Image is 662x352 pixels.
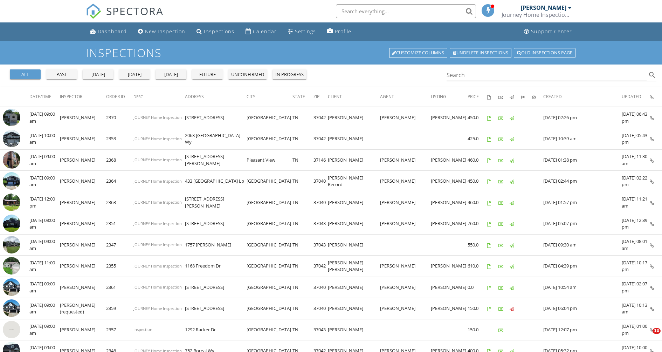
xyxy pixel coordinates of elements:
td: TN [292,213,313,235]
h1: Inspections [86,47,576,59]
td: [DATE] 10:54 am [543,277,622,298]
td: 460.0 [468,149,487,171]
th: City: Not sorted. [247,87,292,107]
td: [STREET_ADDRESS] [185,107,247,128]
th: Canceled: Not sorted. [532,87,543,107]
span: Order ID [106,94,125,100]
td: [GEOGRAPHIC_DATA] [247,128,292,150]
div: New Inspection [145,28,185,35]
div: [DATE] [85,71,111,78]
td: [DATE] 09:00 am [29,149,60,171]
td: [DATE] 05:43 pm [622,128,650,150]
td: [PERSON_NAME] [328,213,380,235]
td: [PERSON_NAME] [328,149,380,171]
td: 460.0 [468,192,487,213]
td: [DATE] 12:39 pm [622,213,650,235]
td: [PERSON_NAME] [328,192,380,213]
td: [PERSON_NAME] Record [328,171,380,192]
td: TN [292,277,313,298]
td: 37042 [313,256,328,277]
span: City [247,94,255,100]
td: [PERSON_NAME] [328,298,380,319]
th: Order ID: Not sorted. [106,87,133,107]
div: [PERSON_NAME] [521,4,566,11]
th: Published: Not sorted. [510,87,521,107]
span: State [292,94,305,100]
button: in progress [273,69,306,79]
td: 2355 [106,256,133,277]
a: Dashboard [87,25,130,38]
td: [PERSON_NAME] [60,171,106,192]
div: in progress [275,71,304,78]
th: Zip: Not sorted. [313,87,328,107]
td: [GEOGRAPHIC_DATA] [247,213,292,235]
span: Inspection [133,327,152,332]
img: image_processing202506247710lqo0.jpeg [3,278,20,296]
th: Created: Not sorted. [543,87,622,107]
td: 450.0 [468,171,487,192]
td: [GEOGRAPHIC_DATA] [247,192,292,213]
td: 2347 [106,234,133,256]
th: Paid: Not sorted. [498,87,510,107]
input: Search [447,69,647,81]
td: [DATE] 09:00 am [29,234,60,256]
td: 425.0 [468,128,487,150]
i: search [648,71,656,79]
img: streetview [3,321,20,338]
td: 37040 [313,277,328,298]
td: 2361 [106,277,133,298]
button: [DATE] [156,69,186,79]
td: [STREET_ADDRESS][PERSON_NAME] [185,149,247,171]
td: [PERSON_NAME] [431,192,468,213]
a: Old inspections page [514,48,575,58]
div: Dashboard [98,28,127,35]
td: TN [292,256,313,277]
span: JOURNEY Home Inspection [133,263,182,269]
td: TN [292,128,313,150]
span: Inspector [60,94,82,100]
td: [DATE] 09:00 am [29,298,60,319]
td: [PERSON_NAME] [431,298,468,319]
td: 2353 [106,128,133,150]
img: The Best Home Inspection Software - Spectora [86,4,101,19]
td: 433 [GEOGRAPHIC_DATA] Lp [185,171,247,192]
td: [PERSON_NAME] [380,298,431,319]
img: image_processing2025070275ogmjl4.jpeg [3,236,20,253]
td: 37043 [313,234,328,256]
td: [PERSON_NAME] [328,128,380,150]
span: Date/Time [29,94,51,100]
div: Calendar [253,28,277,35]
td: 37042 [313,107,328,128]
td: [PERSON_NAME] [380,256,431,277]
th: Address: Not sorted. [185,87,247,107]
td: [PERSON_NAME] [380,277,431,298]
img: image_processing2025070681o0olma.jpeg [3,151,20,169]
td: 1168 Freedom Dr [185,256,247,277]
span: JOURNEY Home Inspection [133,178,182,184]
th: Price: Not sorted. [468,87,487,107]
div: past [49,71,74,78]
button: future [192,69,223,79]
td: [PERSON_NAME] [60,256,106,277]
div: all [13,71,38,78]
td: [STREET_ADDRESS] [185,277,247,298]
iframe: Intercom live chat [638,328,655,345]
a: Inspections [194,25,237,38]
td: [PERSON_NAME] (requested) [60,298,106,319]
a: Settings [285,25,319,38]
th: Agent: Not sorted. [380,87,431,107]
td: 2359 [106,298,133,319]
td: 37040 [313,298,328,319]
td: 2364 [106,171,133,192]
img: image_processing2025070284p52nxg.jpeg [3,215,20,232]
td: TN [292,107,313,128]
td: [DATE] 10:39 am [543,128,622,150]
td: [DATE] 01:57 pm [543,192,622,213]
td: TN [292,149,313,171]
span: Desc [133,94,143,99]
td: [DATE] 11:30 am [622,149,650,171]
a: Customize Columns [389,48,447,58]
td: [DATE] 02:22 pm [622,171,650,192]
td: [DATE] 11:00 am [29,256,60,277]
span: JOURNEY Home Inspection [133,221,182,226]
